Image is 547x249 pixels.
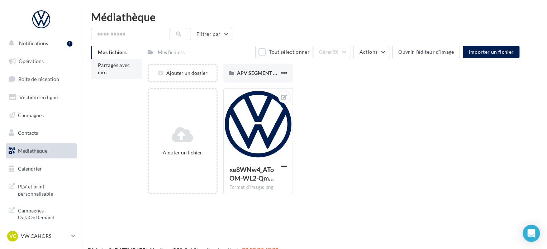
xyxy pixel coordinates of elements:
span: Notifications [19,40,48,46]
div: Open Intercom Messenger [523,225,540,242]
span: Mes fichiers [98,49,127,55]
span: Boîte de réception [18,76,59,82]
span: Visibilité en ligne [19,94,58,100]
a: Contacts [4,125,78,140]
button: Filtrer par [190,28,232,40]
a: Visibilité en ligne [4,90,78,105]
a: Calendrier [4,161,78,176]
a: Boîte de réception [4,71,78,87]
span: (0) [333,49,339,55]
div: 1 [67,41,72,47]
a: Opérations [4,54,78,69]
a: Campagnes DataOnDemand [4,203,78,224]
span: Actions [359,49,377,55]
span: Partagés avec moi [98,62,130,75]
span: xe8WNw4_AToOM-WL2-QmHZKMWjYmW66xbaEYepnzwFGQTXUmHzkYjN5FNMm7jhOcdy1ii6p4fq_k0woXqw=s0 [229,166,274,182]
button: Gérer(0) [313,46,351,58]
span: Opérations [19,58,44,64]
a: Médiathèque [4,143,78,158]
button: Notifications 1 [4,36,75,51]
span: Contacts [18,130,38,136]
a: Campagnes [4,108,78,123]
button: Ouvrir l'éditeur d'image [392,46,460,58]
span: Médiathèque [18,148,47,154]
span: PLV et print personnalisable [18,182,74,197]
div: Ajouter un fichier [152,149,214,156]
span: Calendrier [18,166,42,172]
span: Campagnes [18,112,44,118]
button: Tout sélectionner [255,46,313,58]
span: Campagnes DataOnDemand [18,206,74,221]
span: Importer un fichier [468,49,514,55]
button: Actions [353,46,389,58]
div: Ajouter un dossier [149,70,217,77]
a: PLV et print personnalisable [4,179,78,200]
div: Format d'image: png [229,184,287,191]
a: VC VW CAHORS [6,229,77,243]
p: VW CAHORS [21,233,68,240]
button: Importer un fichier [463,46,519,58]
span: VC [9,233,16,240]
span: APV SEGMENT 2 ET3 [237,70,286,76]
div: Mes fichiers [158,49,185,56]
div: Médiathèque [91,11,538,22]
